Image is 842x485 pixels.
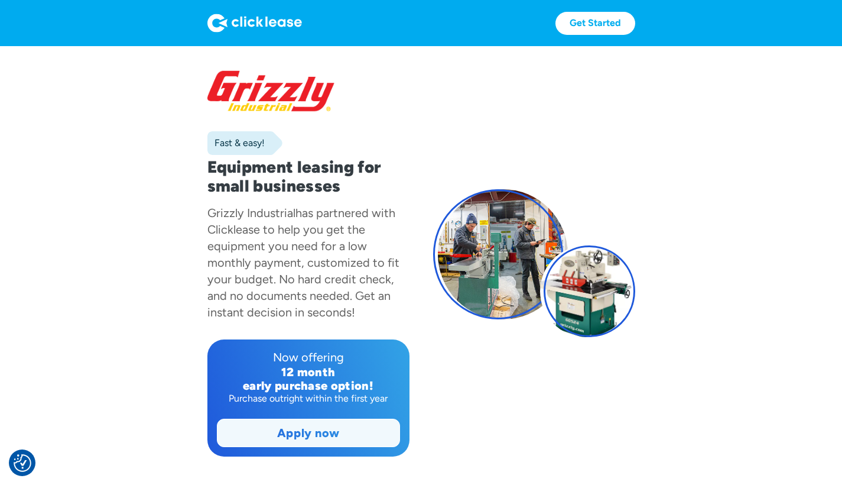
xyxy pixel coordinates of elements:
[207,157,409,195] h1: Equipment leasing for small businesses
[14,454,31,472] button: Consent Preferences
[207,137,265,149] div: Fast & easy!
[207,206,399,319] div: has partnered with Clicklease to help you get the equipment you need for a low monthly payment, c...
[217,379,400,393] div: early purchase option!
[217,366,400,379] div: 12 month
[14,454,31,472] img: Revisit consent button
[207,14,302,33] img: Logo
[207,206,295,220] div: Grizzly Industrial
[217,393,400,405] div: Purchase outright within the first year
[217,349,400,366] div: Now offering
[555,12,635,35] a: Get Started
[217,419,399,447] a: Apply now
